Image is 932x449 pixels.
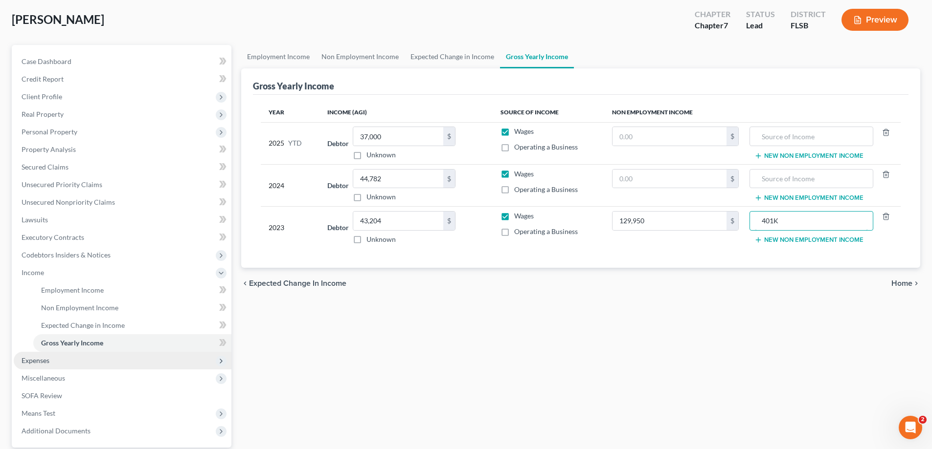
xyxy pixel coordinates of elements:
[891,279,912,287] span: Home
[514,212,534,220] span: Wages
[727,170,738,188] div: $
[919,416,927,424] span: 2
[443,170,455,188] div: $
[41,303,118,312] span: Non Employment Income
[791,9,826,20] div: District
[22,75,64,83] span: Credit Report
[22,427,91,435] span: Additional Documents
[22,251,111,259] span: Codebtors Insiders & Notices
[22,128,77,136] span: Personal Property
[353,170,443,188] input: 0.00
[22,391,62,400] span: SOFA Review
[443,127,455,146] div: $
[22,356,49,364] span: Expenses
[366,192,396,202] label: Unknown
[41,321,125,329] span: Expected Change in Income
[14,193,231,211] a: Unsecured Nonpriority Claims
[891,279,920,287] button: Home chevron_right
[22,215,48,224] span: Lawsuits
[22,92,62,101] span: Client Profile
[241,45,316,68] a: Employment Income
[14,229,231,246] a: Executory Contracts
[754,152,864,160] button: New Non Employment Income
[22,233,84,241] span: Executory Contracts
[443,212,455,230] div: $
[755,170,867,188] input: Source of Income
[22,268,44,277] span: Income
[327,222,349,233] label: Debtor
[613,127,727,146] input: 0.00
[327,180,349,191] label: Debtor
[33,317,231,334] a: Expected Change in Income
[366,235,396,244] label: Unknown
[22,145,76,153] span: Property Analysis
[22,110,64,118] span: Real Property
[613,212,727,230] input: 0.00
[22,180,102,189] span: Unsecured Priority Claims
[912,279,920,287] i: chevron_right
[841,9,909,31] button: Preview
[316,45,405,68] a: Non Employment Income
[353,127,443,146] input: 0.00
[899,416,922,439] iframe: Intercom live chat
[33,299,231,317] a: Non Employment Income
[405,45,500,68] a: Expected Change in Income
[269,211,312,244] div: 2023
[754,236,864,244] button: New Non Employment Income
[14,70,231,88] a: Credit Report
[746,20,775,31] div: Lead
[514,170,534,178] span: Wages
[724,21,728,30] span: 7
[22,198,115,206] span: Unsecured Nonpriority Claims
[14,53,231,70] a: Case Dashboard
[14,176,231,193] a: Unsecured Priority Claims
[727,212,738,230] div: $
[500,45,574,68] a: Gross Yearly Income
[12,12,104,26] span: [PERSON_NAME]
[613,170,727,188] input: 0.00
[493,103,604,122] th: Source of Income
[14,211,231,229] a: Lawsuits
[514,185,578,193] span: Operating a Business
[604,103,901,122] th: Non Employment Income
[22,57,71,65] span: Case Dashboard
[746,9,775,20] div: Status
[241,279,249,287] i: chevron_left
[41,286,104,294] span: Employment Income
[319,103,492,122] th: Income (AGI)
[791,20,826,31] div: FLSB
[755,212,867,230] input: Source of Income
[695,20,730,31] div: Chapter
[22,409,55,417] span: Means Test
[14,387,231,405] a: SOFA Review
[755,127,867,146] input: Source of Income
[514,127,534,135] span: Wages
[514,143,578,151] span: Operating a Business
[14,141,231,158] a: Property Analysis
[353,212,443,230] input: 0.00
[33,334,231,352] a: Gross Yearly Income
[695,9,730,20] div: Chapter
[514,227,578,235] span: Operating a Business
[366,150,396,160] label: Unknown
[33,281,231,299] a: Employment Income
[269,127,312,160] div: 2025
[14,158,231,176] a: Secured Claims
[269,169,312,202] div: 2024
[241,279,346,287] button: chevron_left Expected Change in Income
[22,163,68,171] span: Secured Claims
[727,127,738,146] div: $
[253,80,334,92] div: Gross Yearly Income
[249,279,346,287] span: Expected Change in Income
[288,138,302,148] span: YTD
[41,339,103,347] span: Gross Yearly Income
[261,103,319,122] th: Year
[754,194,864,202] button: New Non Employment Income
[327,138,349,149] label: Debtor
[22,374,65,382] span: Miscellaneous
